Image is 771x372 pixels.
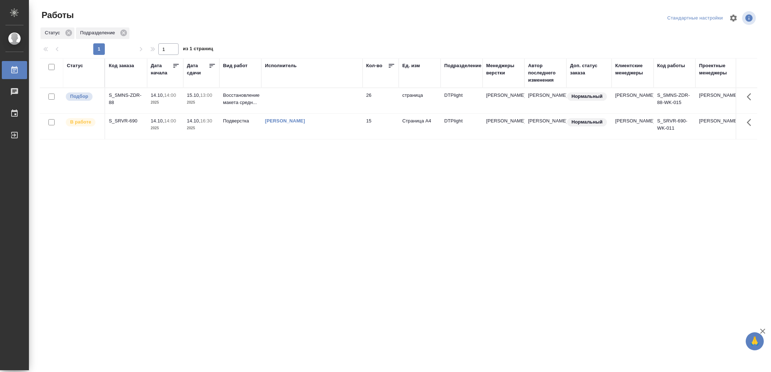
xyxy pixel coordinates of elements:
[109,92,144,106] div: S_SMNS-ZDR-88
[70,93,88,100] p: Подбор
[742,114,760,131] button: Здесь прячутся важные кнопки
[699,62,734,77] div: Проектные менеджеры
[45,29,63,36] p: Статус
[695,88,737,113] td: [PERSON_NAME]
[366,62,382,69] div: Кол-во
[524,114,566,139] td: [PERSON_NAME]
[612,88,654,113] td: [PERSON_NAME]
[695,114,737,139] td: [PERSON_NAME]
[223,92,258,106] p: Восстановление макета средн...
[67,62,83,69] div: Статус
[654,88,695,113] td: S_SMNS-ZDR-88-WK-015
[109,117,144,125] div: S_SRVR-690
[742,11,757,25] span: Посмотреть информацию
[399,114,441,139] td: Страница А4
[164,118,176,124] p: 14:00
[187,99,216,106] p: 2025
[223,62,248,69] div: Вид работ
[200,118,212,124] p: 16:30
[187,125,216,132] p: 2025
[151,99,180,106] p: 2025
[612,114,654,139] td: [PERSON_NAME]
[665,13,725,24] div: split button
[200,92,212,98] p: 13:00
[265,62,297,69] div: Исполнитель
[187,118,200,124] p: 14.10,
[40,27,74,39] div: Статус
[486,117,521,125] p: [PERSON_NAME]
[70,118,91,126] p: В работе
[657,62,685,69] div: Код работы
[76,27,129,39] div: Подразделение
[615,62,650,77] div: Клиентские менеджеры
[164,92,176,98] p: 14:00
[486,92,521,99] p: [PERSON_NAME]
[441,114,483,139] td: DTPlight
[187,92,200,98] p: 15.10,
[528,62,563,84] div: Автор последнего изменения
[524,88,566,113] td: [PERSON_NAME]
[399,88,441,113] td: страница
[742,88,760,105] button: Здесь прячутся важные кнопки
[363,114,399,139] td: 15
[151,125,180,132] p: 2025
[151,118,164,124] p: 14.10,
[746,332,764,350] button: 🙏
[40,9,74,21] span: Работы
[265,118,305,124] a: [PERSON_NAME]
[183,44,213,55] span: из 1 страниц
[571,93,603,100] p: Нормальный
[151,62,172,77] div: Дата начала
[725,9,742,27] span: Настроить таблицу
[486,62,521,77] div: Менеджеры верстки
[441,88,483,113] td: DTPlight
[570,62,608,77] div: Доп. статус заказа
[444,62,481,69] div: Подразделение
[223,117,258,125] p: Подверстка
[363,88,399,113] td: 26
[749,334,761,349] span: 🙏
[187,62,209,77] div: Дата сдачи
[571,118,603,126] p: Нормальный
[65,92,101,101] div: Можно подбирать исполнителей
[151,92,164,98] p: 14.10,
[80,29,117,36] p: Подразделение
[402,62,420,69] div: Ед. изм
[65,117,101,127] div: Исполнитель выполняет работу
[654,114,695,139] td: S_SRVR-690-WK-011
[109,62,134,69] div: Код заказа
